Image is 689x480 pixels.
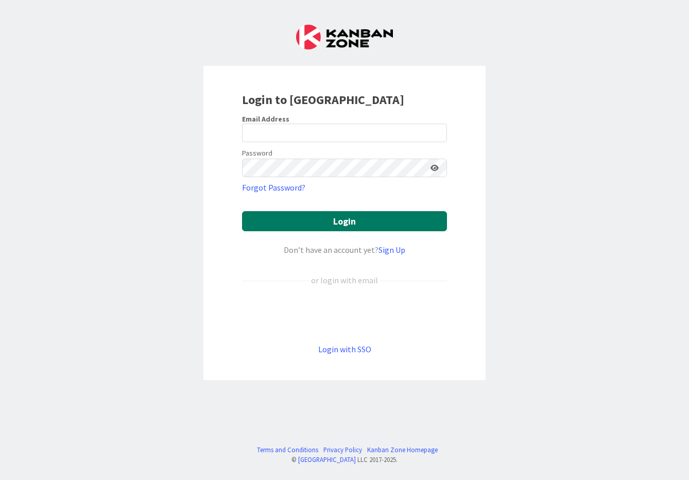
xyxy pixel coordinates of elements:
a: Kanban Zone Homepage [367,445,438,455]
a: Privacy Policy [323,445,362,455]
label: Password [242,148,272,159]
a: Sign Up [378,245,405,255]
div: or login with email [308,274,381,286]
button: Login [242,211,447,231]
a: [GEOGRAPHIC_DATA] [298,455,356,464]
a: Terms and Conditions [257,445,318,455]
b: Login to [GEOGRAPHIC_DATA] [242,92,404,108]
label: Email Address [242,114,289,124]
iframe: Botão Iniciar sessão com o Google [237,303,452,326]
a: Forgot Password? [242,181,305,194]
div: © LLC 2017- 2025 . [252,455,438,465]
a: Login with SSO [318,344,371,354]
img: Kanban Zone [296,25,393,49]
div: Don’t have an account yet? [242,244,447,256]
